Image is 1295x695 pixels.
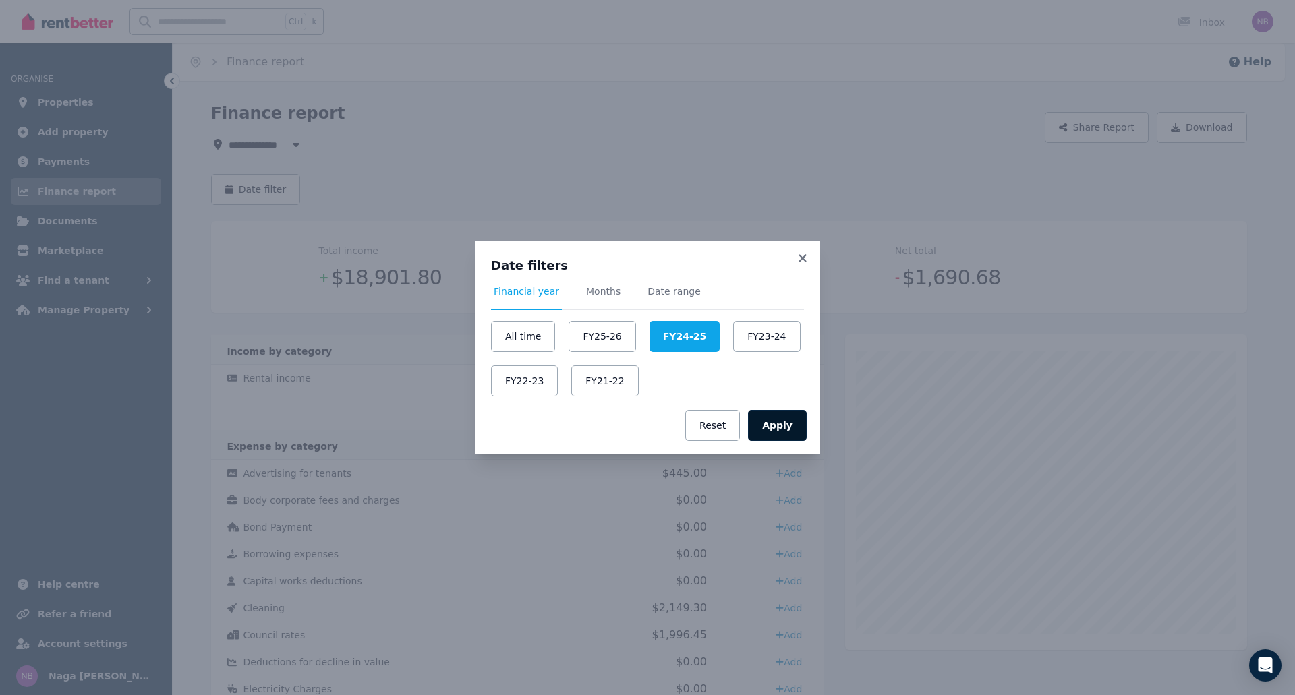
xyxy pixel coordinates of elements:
[733,321,800,352] button: FY23-24
[685,410,740,441] button: Reset
[491,365,558,396] button: FY22-23
[491,284,804,310] nav: Tabs
[586,284,621,298] span: Months
[650,321,720,352] button: FY24-25
[571,365,638,396] button: FY21-22
[494,284,559,298] span: Financial year
[748,410,807,441] button: Apply
[647,284,701,298] span: Date range
[491,258,804,274] h3: Date filters
[491,321,555,352] button: All time
[1249,649,1282,682] div: Open Intercom Messenger
[569,321,635,352] button: FY25-26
